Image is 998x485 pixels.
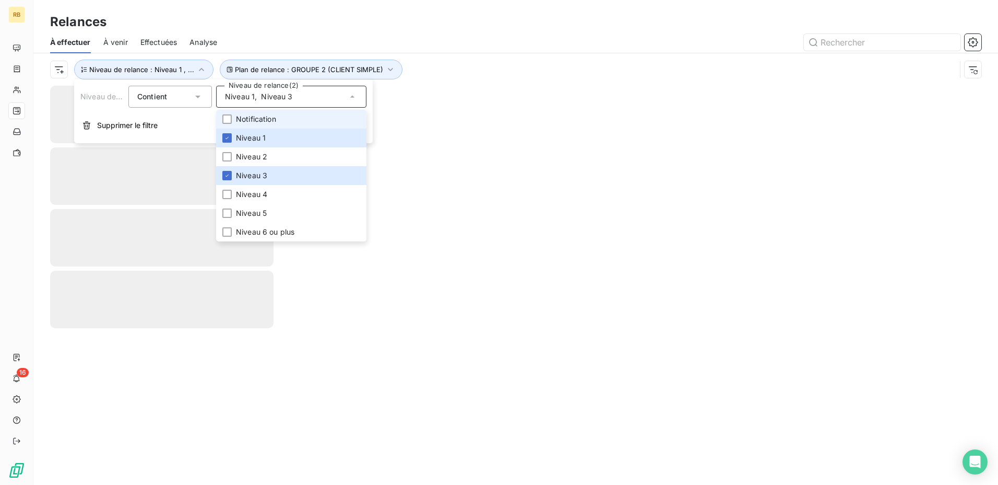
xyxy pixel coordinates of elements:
span: Plan de relance : GROUPE 2 (CLIENT SIMPLE) [235,65,383,74]
span: Niveau 1 [236,133,266,143]
span: Notification [236,114,276,124]
span: Niveau 3 [236,170,267,181]
h3: Relances [50,13,106,31]
span: Contient [137,92,167,101]
span: Supprimer le filtre [97,120,158,131]
span: Niveau 6 ou plus [236,227,294,237]
img: Logo LeanPay [8,462,25,479]
span: Niveau de relance [80,92,144,101]
div: Open Intercom Messenger [963,449,988,475]
span: , [255,91,257,102]
button: Plan de relance : GROUPE 2 (CLIENT SIMPLE) [220,60,402,79]
button: Supprimer le filtre [74,114,373,137]
span: 16 [17,368,29,377]
span: Niveau 5 [236,208,267,218]
div: RB [8,6,25,23]
span: Analyse [189,37,217,48]
span: Niveau de relance : Niveau 1 , ... [89,65,194,74]
span: Niveau 3 [261,91,292,102]
span: À effectuer [50,37,91,48]
input: Rechercher [804,34,960,51]
span: À venir [103,37,128,48]
span: Effectuées [140,37,177,48]
button: Niveau de relance : Niveau 1 , ... [74,60,213,79]
span: Niveau 1 [225,91,255,102]
span: Niveau 2 [236,152,267,162]
span: Niveau 4 [236,189,267,200]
